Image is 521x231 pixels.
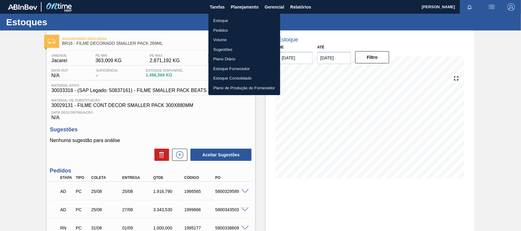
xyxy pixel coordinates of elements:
a: Sugestões [208,45,280,55]
a: Plano de Produção do Fornecedor [208,83,280,93]
a: Estoque Fornecedor [208,64,280,74]
a: Estoque [208,16,280,26]
a: Volume [208,35,280,45]
a: Plano Diário [208,54,280,64]
a: Estoque Consolidado [208,73,280,83]
a: Pedidos [208,26,280,35]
